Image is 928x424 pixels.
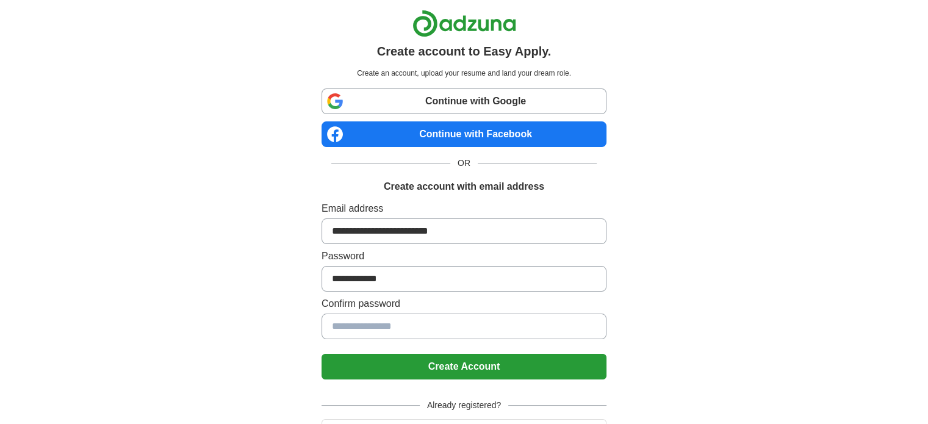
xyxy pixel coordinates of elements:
[322,201,606,216] label: Email address
[322,88,606,114] a: Continue with Google
[420,399,508,412] span: Already registered?
[377,42,552,60] h1: Create account to Easy Apply.
[450,157,478,170] span: OR
[384,179,544,194] h1: Create account with email address
[322,249,606,264] label: Password
[412,10,516,37] img: Adzuna logo
[324,68,604,79] p: Create an account, upload your resume and land your dream role.
[322,354,606,379] button: Create Account
[322,121,606,147] a: Continue with Facebook
[322,296,606,311] label: Confirm password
